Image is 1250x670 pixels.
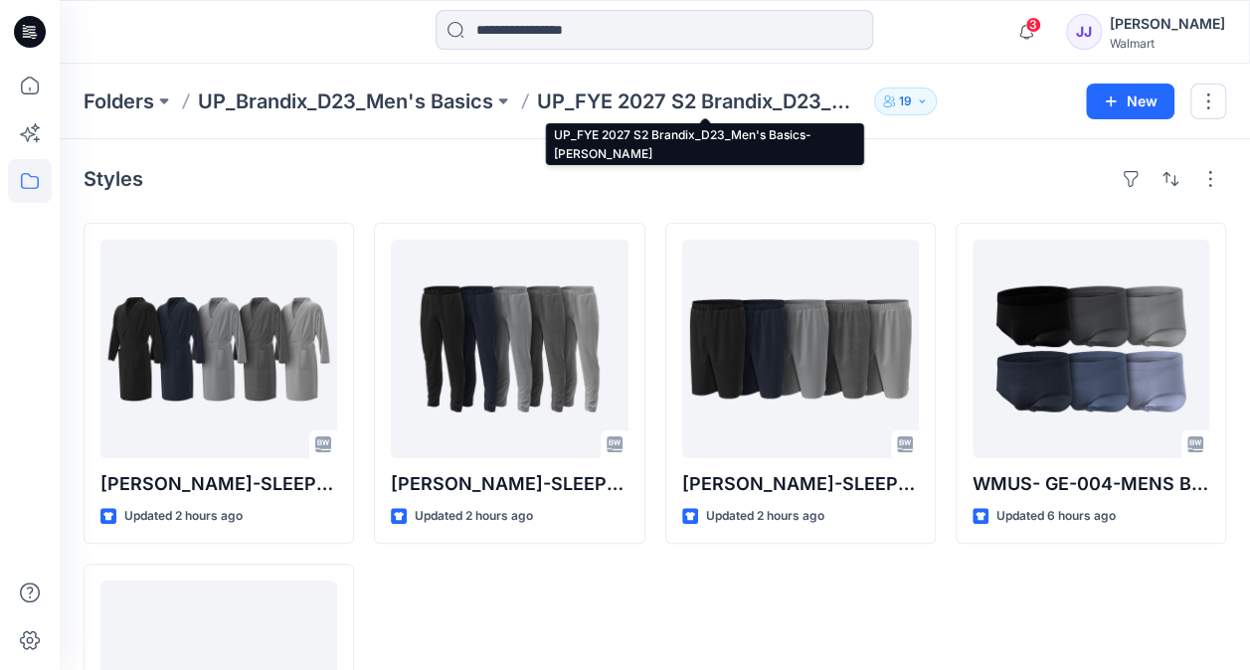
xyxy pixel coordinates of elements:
a: George-SLEEP BOTTOMS 2 PK SHORTS-100150734 [682,240,919,458]
p: Updated 2 hours ago [415,506,533,527]
a: Folders [84,87,154,115]
div: [PERSON_NAME] [1110,12,1225,36]
a: George-SLEEP ROBE-100151009 [100,240,337,458]
p: Updated 2 hours ago [124,506,243,527]
p: [PERSON_NAME]-SLEEP BOTTOMS PANT-100150736 [391,470,627,498]
p: WMUS- GE-004-MENS BRIEF-N1-3D [973,470,1209,498]
a: WMUS- GE-004-MENS BRIEF-N1-3D [973,240,1209,458]
p: Updated 6 hours ago [996,506,1116,527]
p: 19 [899,90,912,112]
button: New [1086,84,1174,119]
p: [PERSON_NAME]-SLEEP BOTTOMS 2 PK SHORTS-100150734 [682,470,919,498]
a: UP_Brandix_D23_Men's Basics [198,87,493,115]
p: [PERSON_NAME]-SLEEP ROBE-100151009 [100,470,337,498]
div: Walmart [1110,36,1225,51]
div: JJ [1066,14,1102,50]
button: 19 [874,87,937,115]
span: 3 [1025,17,1041,33]
p: Updated 2 hours ago [706,506,824,527]
h4: Styles [84,167,143,191]
p: UP_FYE 2027 S2 Brandix_D23_Men's Basics- [PERSON_NAME] [537,87,866,115]
a: George-SLEEP BOTTOMS PANT-100150736 [391,240,627,458]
